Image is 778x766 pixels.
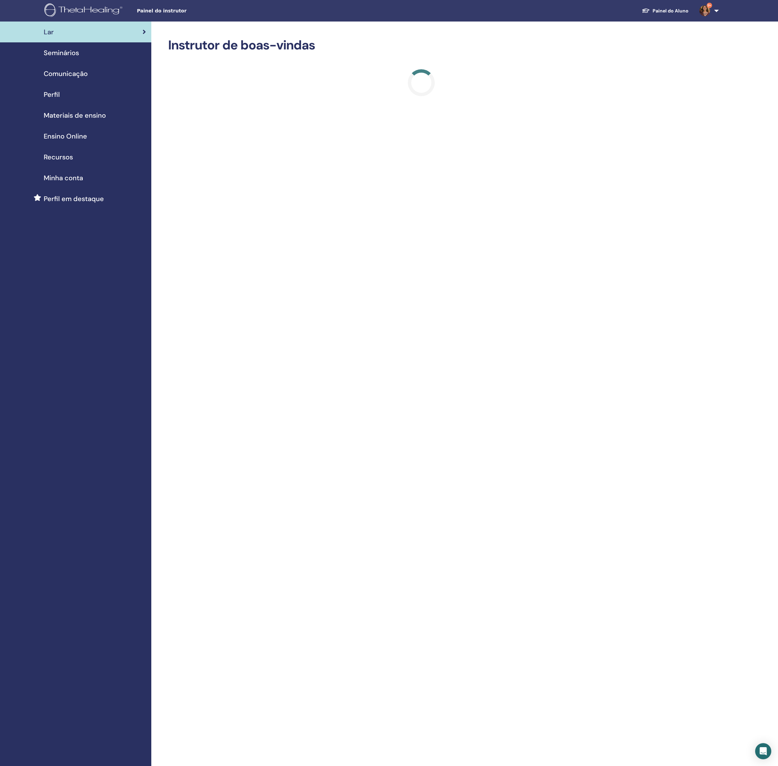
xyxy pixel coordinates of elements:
[137,7,238,14] span: Painel do instrutor
[168,38,674,53] h2: Instrutor de boas-vindas
[44,194,104,204] span: Perfil em destaque
[636,5,694,17] a: Painel do Aluno
[44,27,54,37] span: Lar
[707,3,712,8] span: 9+
[44,89,60,100] span: Perfil
[44,48,79,58] span: Seminários
[699,5,710,16] img: default.jpg
[44,173,83,183] span: Minha conta
[755,743,771,759] div: Open Intercom Messenger
[44,69,88,79] span: Comunicação
[642,8,650,13] img: graduation-cap-white.svg
[44,3,125,18] img: logo.png
[44,152,73,162] span: Recursos
[44,110,106,120] span: Materiais de ensino
[44,131,87,141] span: Ensino Online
